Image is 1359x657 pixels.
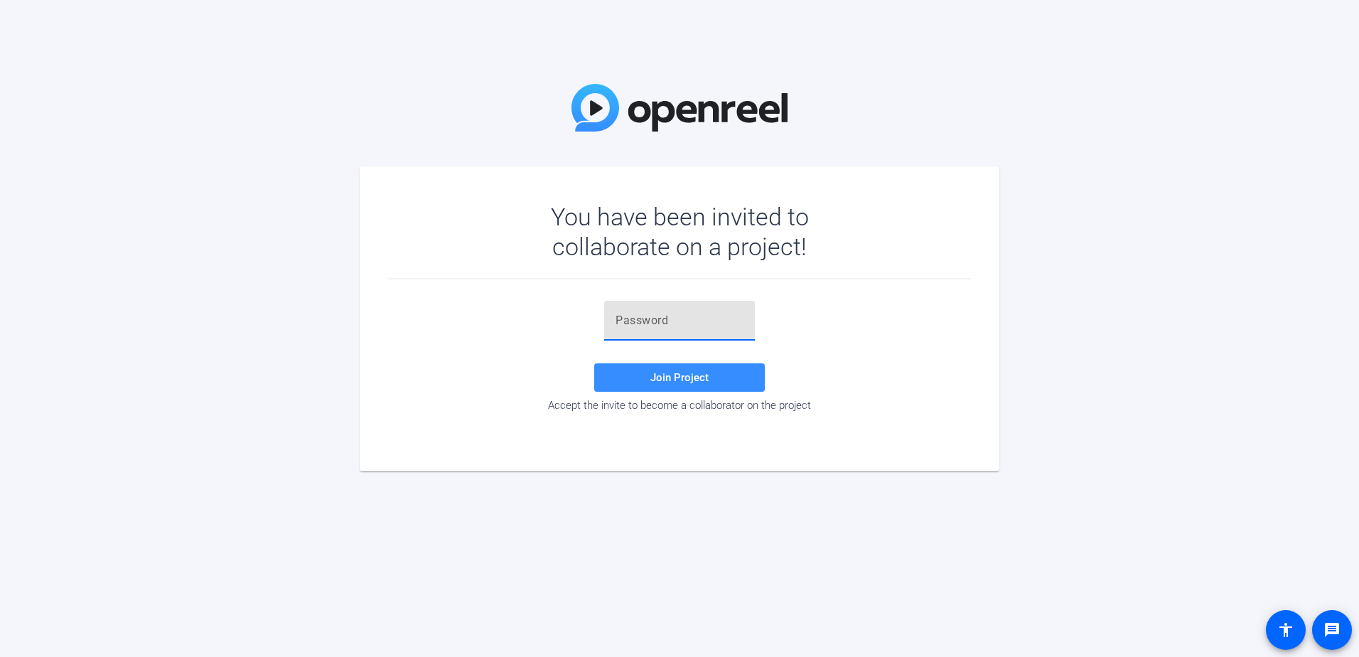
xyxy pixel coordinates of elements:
[388,399,971,412] div: Accept the invite to become a collaborator on the project
[510,202,850,262] div: You have been invited to collaborate on a project!
[1323,621,1341,639] mat-icon: message
[594,363,765,392] button: Join Project
[650,371,709,384] span: Join Project
[1277,621,1294,639] mat-icon: accessibility
[616,312,743,329] input: Password
[571,84,788,132] img: OpenReel Logo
